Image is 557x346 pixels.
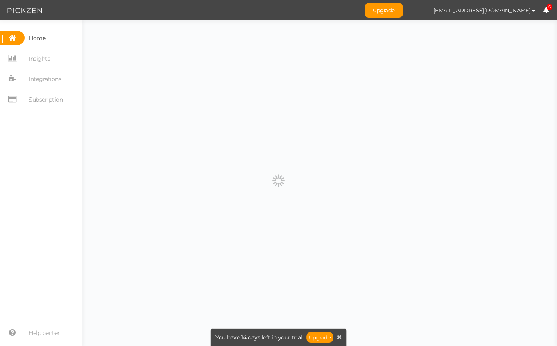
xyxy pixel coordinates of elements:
[29,326,60,339] span: Help center
[547,4,552,10] span: 6
[29,72,61,86] span: Integrations
[365,3,403,18] a: Upgrade
[433,7,531,14] span: [EMAIL_ADDRESS][DOMAIN_NAME]
[215,335,302,340] span: You have 14 days left in your trial
[411,3,426,18] img: 4338372ad735d8a40d3329d665a2dde7
[306,332,333,343] a: Upgrade
[29,32,45,45] span: Home
[29,52,50,65] span: Insights
[7,6,42,16] img: Pickzen logo
[426,3,543,17] button: [EMAIL_ADDRESS][DOMAIN_NAME]
[29,93,63,106] span: Subscription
